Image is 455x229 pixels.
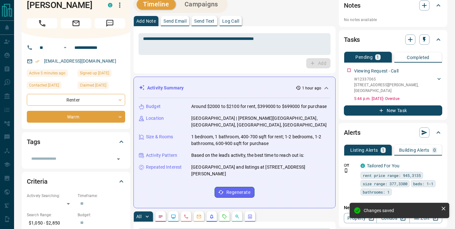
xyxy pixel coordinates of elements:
p: Search Range: [27,212,74,218]
div: Alerts [344,125,442,140]
h2: Tags [27,137,40,147]
p: Off [344,163,357,168]
p: 1 bedroom, 1 bathroom, 400-700 sqft for rent; 1-2 bedrooms, 1-2 bathrooms, 600-900 sqft for purchase [191,134,330,147]
p: Pending [355,55,373,59]
p: [STREET_ADDRESS][PERSON_NAME] , [GEOGRAPHIC_DATA] [354,82,436,94]
p: New Alert: [344,204,442,211]
svg: Push Notification Only [344,168,348,173]
p: [GEOGRAPHIC_DATA] | [PERSON_NAME][GEOGRAPHIC_DATA], [GEOGRAPHIC_DATA], [GEOGRAPHIC_DATA], [GEOGRA... [191,115,330,128]
p: Add Note [136,19,156,23]
p: Send Email [163,19,186,23]
span: size range: 377,3300 [363,180,407,187]
span: bathrooms: 1 [363,189,390,195]
button: Regenerate [215,187,254,198]
p: [GEOGRAPHIC_DATA] and listings at [STREET_ADDRESS][PERSON_NAME] [191,164,330,177]
p: 1 hour ago [302,85,321,91]
div: Criteria [27,174,125,189]
p: Budget [146,103,161,110]
p: Activity Pattern [146,152,177,159]
p: Actively Searching: [27,193,74,199]
span: rent price range: 945,3135 [363,172,421,179]
div: Tue Jul 08 2025 [78,82,125,91]
a: Property [344,213,377,223]
span: beds: 1-1 [413,180,433,187]
p: Budget: [78,212,125,218]
div: Warm [27,111,125,123]
a: Tailored For You [367,163,399,168]
svg: Lead Browsing Activity [171,214,176,219]
a: [EMAIL_ADDRESS][DOMAIN_NAME] [44,58,116,64]
p: Send Text [194,19,215,23]
svg: Listing Alerts [209,214,214,219]
div: Tue Jun 24 2025 [78,70,125,79]
p: 0 [433,148,436,152]
svg: Email Verified [35,59,40,64]
button: Open [61,44,69,51]
button: New Task [344,105,442,116]
p: Building Alerts [399,148,429,152]
h2: Tasks [344,34,360,45]
div: condos.ca [360,164,365,168]
p: 1 [382,148,384,152]
div: Tags [27,134,125,149]
p: Activity Summary [147,85,184,91]
span: Call [27,18,57,28]
div: Tasks [344,32,442,47]
p: Location [146,115,164,122]
div: Wed Aug 13 2025 [27,70,74,79]
p: Listing Alerts [350,148,378,152]
p: 1 [376,55,379,59]
svg: Agent Actions [247,214,253,219]
span: Claimed [DATE] [80,82,106,88]
p: Based on the lead's activity, the best time to reach out is: [191,152,304,159]
p: Completed [407,55,429,60]
div: Wed Jul 09 2025 [27,82,74,91]
div: Activity Summary1 hour ago [139,82,330,94]
p: Repeated Interest [146,164,182,171]
span: Contacted [DATE] [29,82,59,88]
svg: Opportunities [235,214,240,219]
div: condos.ca [108,3,112,7]
span: Active 5 minutes ago [29,70,65,76]
h2: Criteria [27,176,48,187]
p: $1,050 - $2,850 [27,218,74,228]
p: All [136,214,141,219]
svg: Emails [196,214,201,219]
span: Signed up [DATE] [80,70,109,76]
h2: Alerts [344,127,360,138]
span: Email [61,18,91,28]
p: No notes available [344,17,442,23]
p: W12337065 [354,76,436,82]
div: W12337065[STREET_ADDRESS][PERSON_NAME],[GEOGRAPHIC_DATA] [354,75,442,95]
p: Log Call [222,19,239,23]
h2: Notes [344,0,360,11]
svg: Requests [222,214,227,219]
span: Message [95,18,125,28]
svg: Calls [184,214,189,219]
div: Changes saved [364,208,438,213]
div: Renter [27,94,125,106]
p: Viewing Request - Call [354,68,398,74]
p: Timeframe: [78,193,125,199]
p: 5:44 p.m. [DATE] - Overdue [354,96,442,102]
svg: Notes [158,214,163,219]
button: Open [114,155,123,164]
p: Size & Rooms [146,134,173,140]
p: Around $2000 to $2100 for rent, $399000 to $699000 for purchase [191,103,327,110]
